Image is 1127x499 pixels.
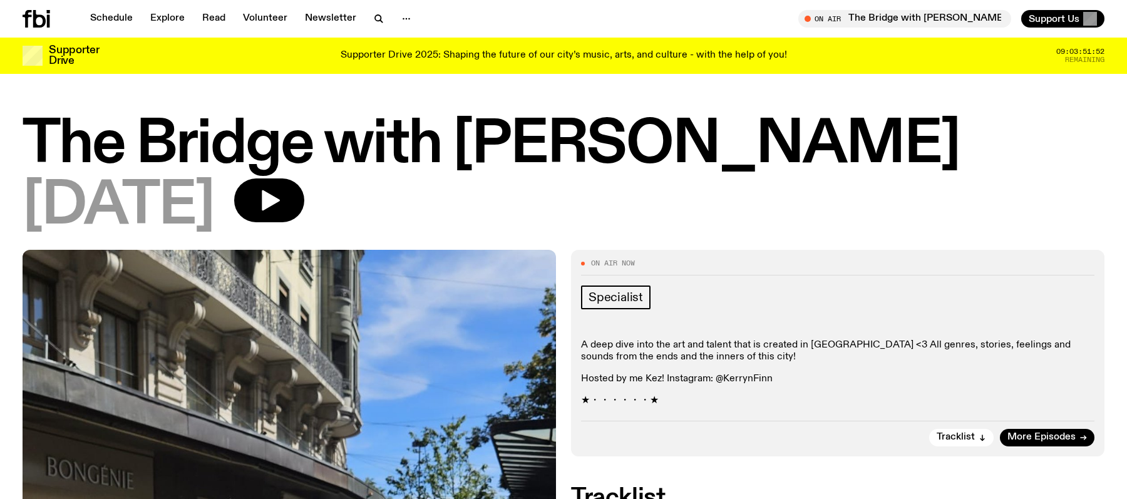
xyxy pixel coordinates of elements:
[581,395,1094,407] p: ★・・・・・・★
[1000,429,1094,446] a: More Episodes
[23,117,1104,173] h1: The Bridge with [PERSON_NAME]
[1007,433,1076,442] span: More Episodes
[195,10,233,28] a: Read
[798,10,1011,28] button: On AirThe Bridge with [PERSON_NAME]
[581,286,651,309] a: Specialist
[929,429,994,446] button: Tracklist
[1029,13,1079,24] span: Support Us
[937,433,975,442] span: Tracklist
[1065,56,1104,63] span: Remaining
[83,10,140,28] a: Schedule
[23,178,214,235] span: [DATE]
[49,45,99,66] h3: Supporter Drive
[1021,10,1104,28] button: Support Us
[235,10,295,28] a: Volunteer
[591,260,635,267] span: On Air Now
[297,10,364,28] a: Newsletter
[143,10,192,28] a: Explore
[1056,48,1104,55] span: 09:03:51:52
[589,291,643,304] span: Specialist
[341,50,787,61] p: Supporter Drive 2025: Shaping the future of our city’s music, arts, and culture - with the help o...
[581,339,1094,363] p: A deep dive into the art and talent that is created in [GEOGRAPHIC_DATA] <3 All genres, stories, ...
[581,373,1094,385] p: Hosted by me Kez! Instagram: @KerrynFinn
